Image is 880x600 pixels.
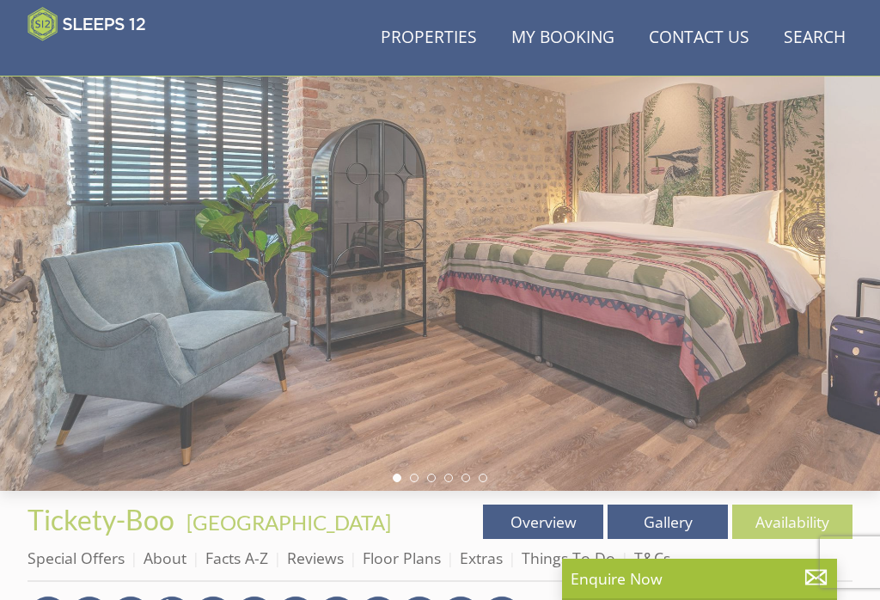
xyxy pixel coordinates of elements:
a: Reviews [287,548,344,568]
span: - [180,510,391,535]
a: About [144,548,186,568]
a: Gallery [608,505,728,539]
a: Overview [483,505,603,539]
a: Floor Plans [363,548,441,568]
a: Availability [732,505,852,539]
a: T&Cs [634,548,670,568]
a: My Booking [504,19,621,58]
p: Enquire Now [571,567,828,590]
a: Extras [460,548,503,568]
a: [GEOGRAPHIC_DATA] [186,510,391,535]
a: Things To Do [522,548,615,568]
a: Search [777,19,852,58]
img: Sleeps 12 [27,7,146,41]
iframe: Customer reviews powered by Trustpilot [19,52,199,66]
a: Facts A-Z [205,548,268,568]
span: Tickety-Boo [27,503,174,536]
a: Tickety-Boo [27,503,180,536]
a: Contact Us [642,19,756,58]
a: Special Offers [27,548,125,568]
a: Properties [374,19,484,58]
